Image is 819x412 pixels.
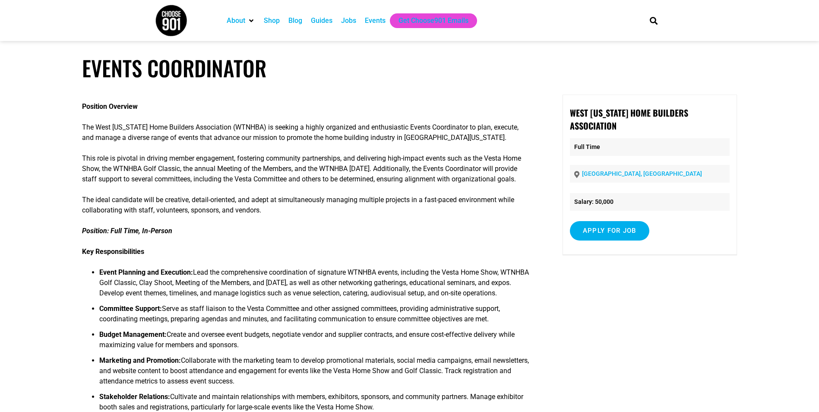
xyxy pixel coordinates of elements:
strong: Key Responsibilities [82,247,144,256]
strong: Marketing and Promotion: [99,356,181,364]
h1: Events Coordinator [82,55,737,81]
li: Lead the comprehensive coordination of signature WTNHBA events, including the Vesta Home Show, WT... [99,267,530,304]
input: Apply for job [570,221,649,241]
nav: Main nav [222,13,635,28]
li: Salary: 50,000 [570,193,730,211]
a: Get Choose901 Emails [398,16,468,26]
p: This role is pivotal in driving member engagement, fostering community partnerships, and deliveri... [82,153,530,184]
strong: Budget Management: [99,330,167,339]
a: Guides [311,16,332,26]
div: About [222,13,259,28]
p: The West [US_STATE] Home Builders Association (WTNHBA) is seeking a highly organized and enthusia... [82,122,530,143]
div: Search [646,13,661,28]
a: Blog [288,16,302,26]
strong: Event Planning and Execution: [99,268,193,276]
a: Jobs [341,16,356,26]
a: About [227,16,245,26]
li: Serve as staff liaison to the Vesta Committee and other assigned committees, providing administra... [99,304,530,330]
p: Full Time [570,138,730,156]
li: Create and oversee event budgets, negotiate vendor and supplier contracts, and ensure cost-effect... [99,330,530,355]
a: [GEOGRAPHIC_DATA], [GEOGRAPHIC_DATA] [582,170,702,177]
strong: Stakeholder Relations: [99,393,170,401]
strong: Position Overview [82,102,138,111]
strong: Committee Support: [99,304,162,313]
strong: West [US_STATE] Home Builders Association [570,106,688,132]
a: Events [365,16,386,26]
li: Collaborate with the marketing team to develop promotional materials, social media campaigns, ema... [99,355,530,392]
a: Shop [264,16,280,26]
strong: Position: Full Time, In-Person [82,227,172,235]
p: The ideal candidate will be creative, detail-oriented, and adept at simultaneously managing multi... [82,195,530,216]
